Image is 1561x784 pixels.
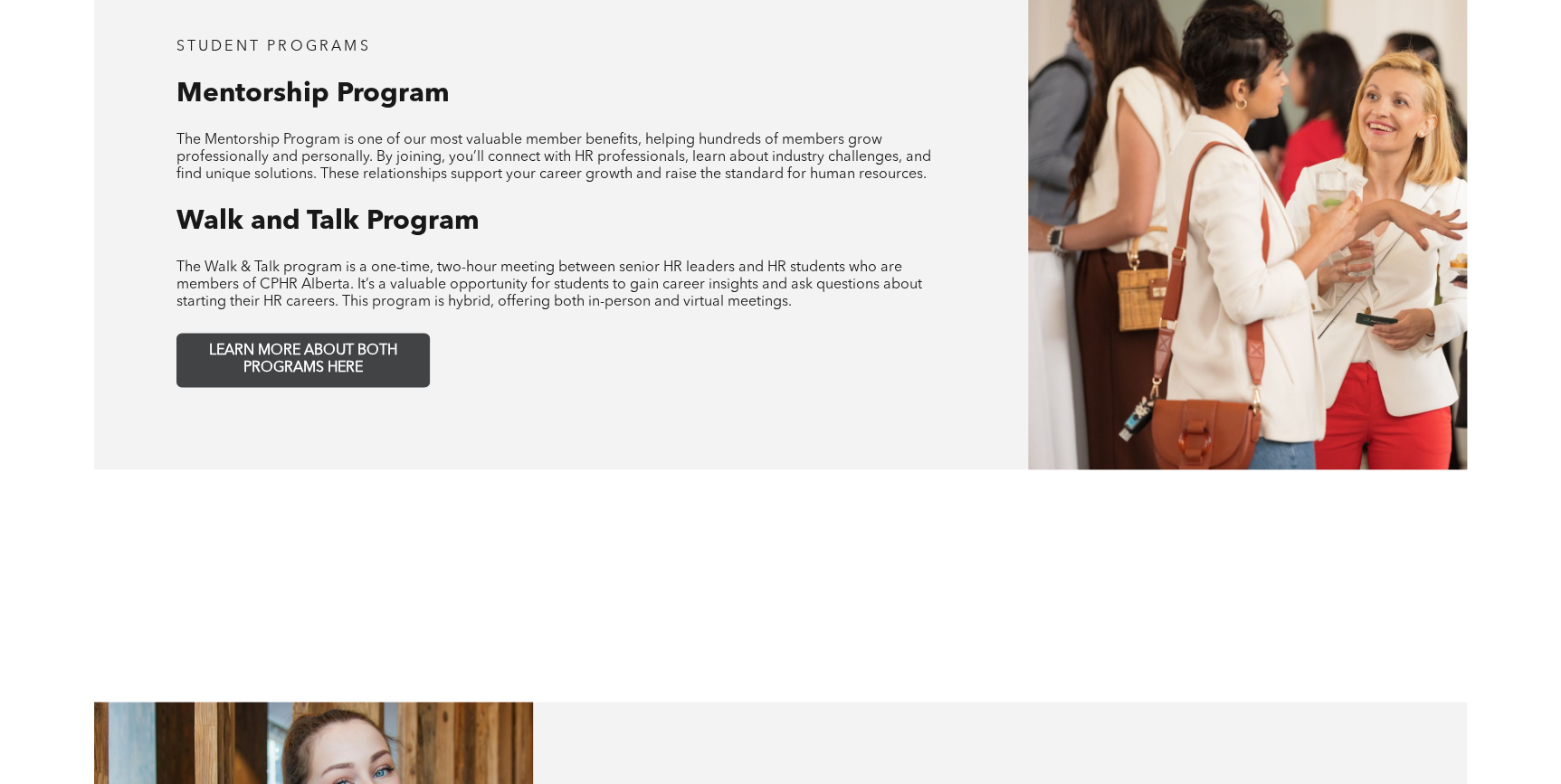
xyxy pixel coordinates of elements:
[176,40,371,54] span: student programs
[176,333,430,387] a: LEARN MORE ABOUT BOTH PROGRAMS HERE
[176,78,946,110] h3: Mentorship Program
[176,208,480,235] span: Walk and Talk Program
[184,343,423,377] span: LEARN MORE ABOUT BOTH PROGRAMS HERE
[176,260,922,309] span: The Walk & Talk program is a one-time, two-hour meeting between senior HR leaders and HR students...
[176,133,931,182] span: The Mentorship Program is one of our most valuable member benefits, helping hundreds of members g...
